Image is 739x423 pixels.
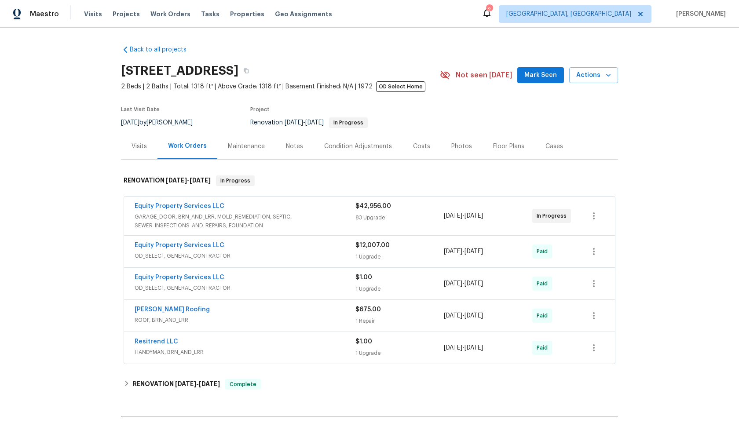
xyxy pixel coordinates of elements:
[121,117,203,128] div: by [PERSON_NAME]
[168,142,207,150] div: Work Orders
[465,248,483,255] span: [DATE]
[569,67,618,84] button: Actions
[226,380,260,389] span: Complete
[175,381,220,387] span: -
[545,142,563,151] div: Cases
[135,274,224,281] a: Equity Property Services LLC
[506,10,631,18] span: [GEOGRAPHIC_DATA], [GEOGRAPHIC_DATA]
[444,279,483,288] span: -
[355,274,372,281] span: $1.00
[376,81,425,92] span: OD Select Home
[201,11,220,17] span: Tasks
[444,311,483,320] span: -
[465,345,483,351] span: [DATE]
[444,281,462,287] span: [DATE]
[486,5,492,14] div: 2
[355,306,381,313] span: $675.00
[444,248,462,255] span: [DATE]
[124,175,211,186] h6: RENOVATION
[135,212,355,230] span: GARAGE_DOOR, BRN_AND_LRR, MOLD_REMEDIATION, SEPTIC, SEWER_INSPECTIONS_AND_REPAIRS, FOUNDATION
[30,10,59,18] span: Maestro
[673,10,726,18] span: [PERSON_NAME]
[175,381,196,387] span: [DATE]
[135,306,210,313] a: [PERSON_NAME] Roofing
[238,63,254,79] button: Copy Address
[444,345,462,351] span: [DATE]
[121,45,205,54] a: Back to all projects
[537,311,551,320] span: Paid
[576,70,611,81] span: Actions
[355,203,391,209] span: $42,956.00
[275,10,332,18] span: Geo Assignments
[444,313,462,319] span: [DATE]
[199,381,220,387] span: [DATE]
[537,279,551,288] span: Paid
[355,242,390,248] span: $12,007.00
[537,211,570,220] span: In Progress
[355,339,372,345] span: $1.00
[444,343,483,352] span: -
[324,142,392,151] div: Condition Adjustments
[135,348,355,357] span: HANDYMAN, BRN_AND_LRR
[493,142,524,151] div: Floor Plans
[135,339,178,345] a: Resitrend LLC
[537,343,551,352] span: Paid
[135,203,224,209] a: Equity Property Services LLC
[330,120,367,125] span: In Progress
[121,120,139,126] span: [DATE]
[451,142,472,151] div: Photos
[250,120,368,126] span: Renovation
[517,67,564,84] button: Mark Seen
[135,252,355,260] span: OD_SELECT, GENERAL_CONTRACTOR
[230,10,264,18] span: Properties
[228,142,265,151] div: Maintenance
[84,10,102,18] span: Visits
[135,284,355,292] span: OD_SELECT, GENERAL_CONTRACTOR
[524,70,557,81] span: Mark Seen
[355,349,444,357] div: 1 Upgrade
[355,317,444,325] div: 1 Repair
[121,167,618,195] div: RENOVATION [DATE]-[DATE]In Progress
[133,379,220,390] h6: RENOVATION
[285,120,324,126] span: -
[135,316,355,325] span: ROOF, BRN_AND_LRR
[355,252,444,261] div: 1 Upgrade
[537,247,551,256] span: Paid
[465,213,483,219] span: [DATE]
[355,213,444,222] div: 83 Upgrade
[305,120,324,126] span: [DATE]
[217,176,254,185] span: In Progress
[113,10,140,18] span: Projects
[135,242,224,248] a: Equity Property Services LLC
[121,66,238,75] h2: [STREET_ADDRESS]
[444,247,483,256] span: -
[121,374,618,395] div: RENOVATION [DATE]-[DATE]Complete
[190,177,211,183] span: [DATE]
[121,82,440,91] span: 2 Beds | 2 Baths | Total: 1318 ft² | Above Grade: 1318 ft² | Basement Finished: N/A | 1972
[465,281,483,287] span: [DATE]
[355,284,444,293] div: 1 Upgrade
[444,211,483,220] span: -
[150,10,190,18] span: Work Orders
[286,142,303,151] div: Notes
[166,177,187,183] span: [DATE]
[132,142,147,151] div: Visits
[465,313,483,319] span: [DATE]
[250,107,270,112] span: Project
[121,107,160,112] span: Last Visit Date
[456,71,512,80] span: Not seen [DATE]
[413,142,430,151] div: Costs
[166,177,211,183] span: -
[444,213,462,219] span: [DATE]
[285,120,303,126] span: [DATE]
